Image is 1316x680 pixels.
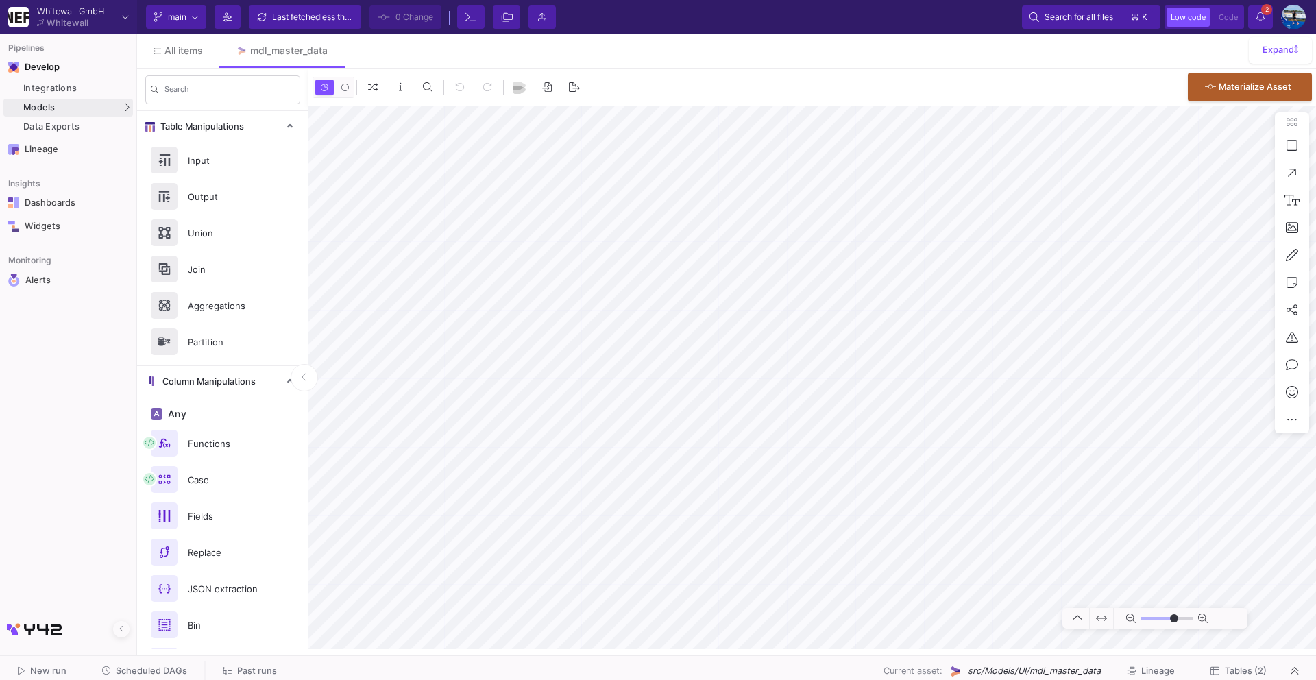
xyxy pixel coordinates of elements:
button: Low code [1167,8,1210,27]
img: Tab icon [236,45,247,57]
button: Materialize Asset [1188,73,1312,101]
button: main [146,5,206,29]
div: Partition [180,332,274,352]
button: Search for all files⌘k [1022,5,1160,29]
div: Case [180,470,274,490]
button: Fields [137,498,308,534]
span: Any [165,409,186,420]
img: Navigation icon [8,62,19,73]
div: Data Exports [23,121,130,132]
img: AEdFTp4_RXFoBzJxSaYPMZp7Iyigz82078j9C0hFtL5t=s96-c [1281,5,1306,29]
div: mdl_master_data [250,45,328,56]
img: Navigation icon [8,221,19,232]
div: Whitewall GmbH [37,7,104,16]
a: Integrations [3,80,133,97]
button: 2 [1248,5,1273,29]
div: Develop [25,62,45,73]
span: Lineage [1141,666,1175,676]
a: Navigation iconAlerts [3,269,133,292]
div: Input [180,150,274,171]
div: Join [180,259,274,280]
button: Partition [137,324,308,360]
div: Fields [180,506,274,526]
span: Code [1219,12,1238,22]
div: Integrations [23,83,130,94]
span: Low code [1171,12,1206,22]
span: less than a minute ago [320,12,406,22]
button: Last fetchedless than a minute ago [249,5,361,29]
img: YZ4Yr8zUCx6JYM5gIgaTIQYeTXdcwQjnYC8iZtTV.png [8,7,29,27]
a: Data Exports [3,118,133,136]
div: Replace [180,542,274,563]
div: Union [180,223,274,243]
button: Case [137,461,308,498]
span: Search for all files [1045,7,1113,27]
span: src/Models/UI/mdl_master_data [968,664,1101,677]
a: Navigation iconLineage [3,138,133,160]
div: Aggregations [180,295,274,316]
button: Output [137,178,308,215]
div: JSON extraction [180,579,274,599]
div: Lineage [25,144,114,155]
span: main [168,7,186,27]
mat-expansion-panel-header: Navigation iconDevelop [3,56,133,78]
button: Functions [137,425,308,461]
span: Scheduled DAGs [116,666,187,676]
div: Table Manipulations [137,142,308,365]
span: Column Manipulations [157,376,256,387]
div: Functions [180,433,274,454]
input: Search [164,87,295,97]
span: New run [30,666,66,676]
img: UI Model [948,664,962,679]
div: Bin [180,615,274,635]
a: Navigation iconDashboards [3,192,133,214]
div: Last fetched [272,7,354,27]
div: Widgets [25,221,114,232]
span: ⌘ [1131,9,1139,25]
span: k [1142,9,1147,25]
img: Navigation icon [8,144,19,155]
span: Past runs [237,666,277,676]
mat-expansion-panel-header: Column Manipulations [137,366,308,397]
button: Code [1215,8,1242,27]
div: Output [180,186,274,207]
button: JSON extraction [137,570,308,607]
span: 2 [1261,4,1272,15]
button: Aggregations [137,287,308,324]
span: Tables (2) [1225,666,1267,676]
span: All items [164,45,203,56]
button: Bin [137,607,308,643]
img: Navigation icon [8,274,20,287]
div: Whitewall [47,19,88,27]
mat-expansion-panel-header: Table Manipulations [137,111,308,142]
div: Dashboards [25,197,114,208]
span: Table Manipulations [155,121,244,132]
span: Current asset: [884,664,942,677]
div: Alerts [25,274,114,287]
button: ⌘k [1127,9,1153,25]
a: Navigation iconWidgets [3,215,133,237]
button: Union [137,215,308,251]
img: Navigation icon [8,197,19,208]
button: Replace [137,534,308,570]
button: Input [137,142,308,178]
span: Models [23,102,56,113]
span: Materialize Asset [1219,82,1291,92]
button: Join [137,251,308,287]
